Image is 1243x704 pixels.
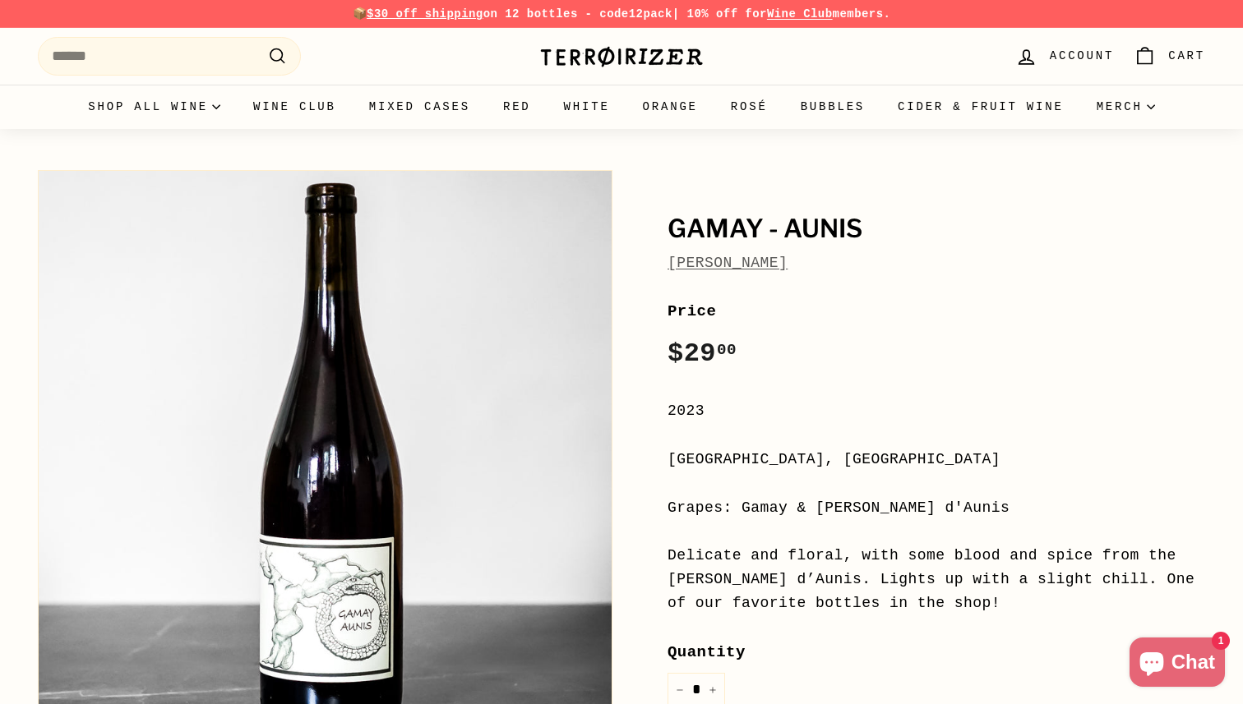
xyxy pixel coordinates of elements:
a: Cart [1124,32,1215,81]
span: $30 off shipping [367,7,483,21]
span: Cart [1168,47,1205,65]
span: Account [1050,47,1114,65]
a: Cider & Fruit Wine [881,85,1080,129]
a: Bubbles [784,85,881,129]
a: Wine Club [767,7,833,21]
div: Grapes: Gamay & [PERSON_NAME] d'Aunis [668,496,1205,520]
span: $29 [668,338,737,369]
div: Delicate and floral, with some blood and spice from the [PERSON_NAME] d’Aunis. Lights up with a s... [668,544,1205,614]
a: Red [487,85,548,129]
div: 2023 [668,399,1205,423]
a: White [548,85,626,129]
div: [GEOGRAPHIC_DATA], [GEOGRAPHIC_DATA] [668,448,1205,472]
a: Rosé [714,85,784,129]
summary: Merch [1080,85,1171,129]
sup: 00 [717,341,737,359]
a: Mixed Cases [353,85,487,129]
a: [PERSON_NAME] [668,255,788,271]
div: Primary [5,85,1238,129]
p: 📦 on 12 bottles - code | 10% off for members. [38,5,1205,23]
a: Wine Club [237,85,353,129]
inbox-online-store-chat: Shopify online store chat [1125,637,1230,691]
label: Price [668,299,1205,324]
h1: Gamay - Aunis [668,215,1205,243]
a: Account [1005,32,1124,81]
label: Quantity [668,640,1205,665]
summary: Shop all wine [72,85,237,129]
strong: 12pack [629,7,672,21]
a: Orange [626,85,714,129]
